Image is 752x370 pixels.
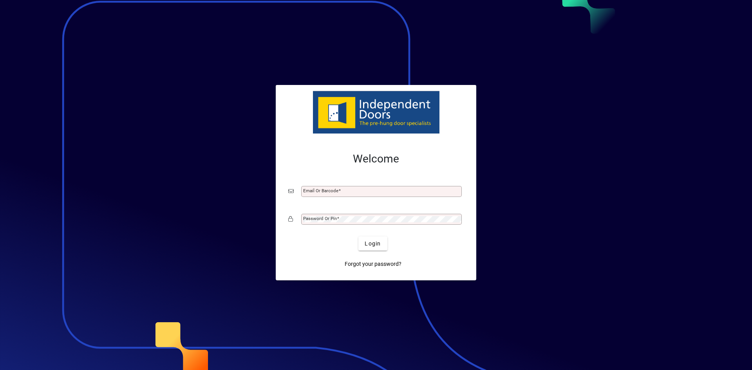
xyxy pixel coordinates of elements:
h2: Welcome [288,152,464,166]
button: Login [358,236,387,251]
mat-label: Email or Barcode [303,188,338,193]
a: Forgot your password? [342,257,405,271]
span: Forgot your password? [345,260,401,268]
mat-label: Password or Pin [303,216,337,221]
span: Login [365,240,381,248]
